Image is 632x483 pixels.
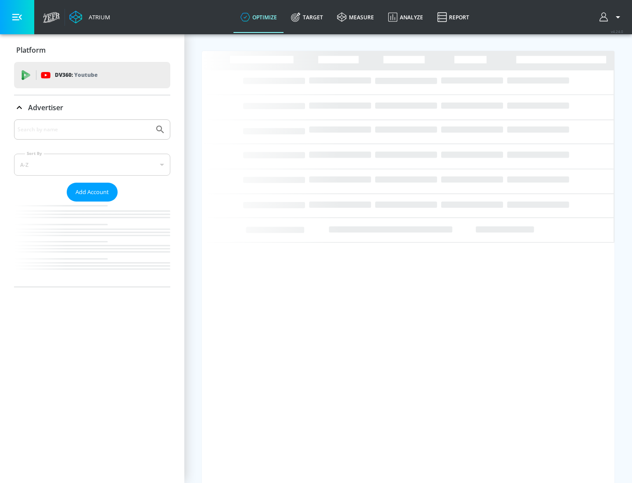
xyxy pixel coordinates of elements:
[381,1,430,33] a: Analyze
[430,1,476,33] a: Report
[14,95,170,120] div: Advertiser
[16,45,46,55] p: Platform
[14,119,170,287] div: Advertiser
[55,70,97,80] p: DV360:
[14,154,170,176] div: A-Z
[330,1,381,33] a: measure
[69,11,110,24] a: Atrium
[74,70,97,79] p: Youtube
[28,103,63,112] p: Advertiser
[25,151,44,156] label: Sort By
[611,29,623,34] span: v 4.24.0
[284,1,330,33] a: Target
[233,1,284,33] a: optimize
[14,38,170,62] div: Platform
[75,187,109,197] span: Add Account
[85,13,110,21] div: Atrium
[14,202,170,287] nav: list of Advertiser
[67,183,118,202] button: Add Account
[18,124,151,135] input: Search by name
[14,62,170,88] div: DV360: Youtube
